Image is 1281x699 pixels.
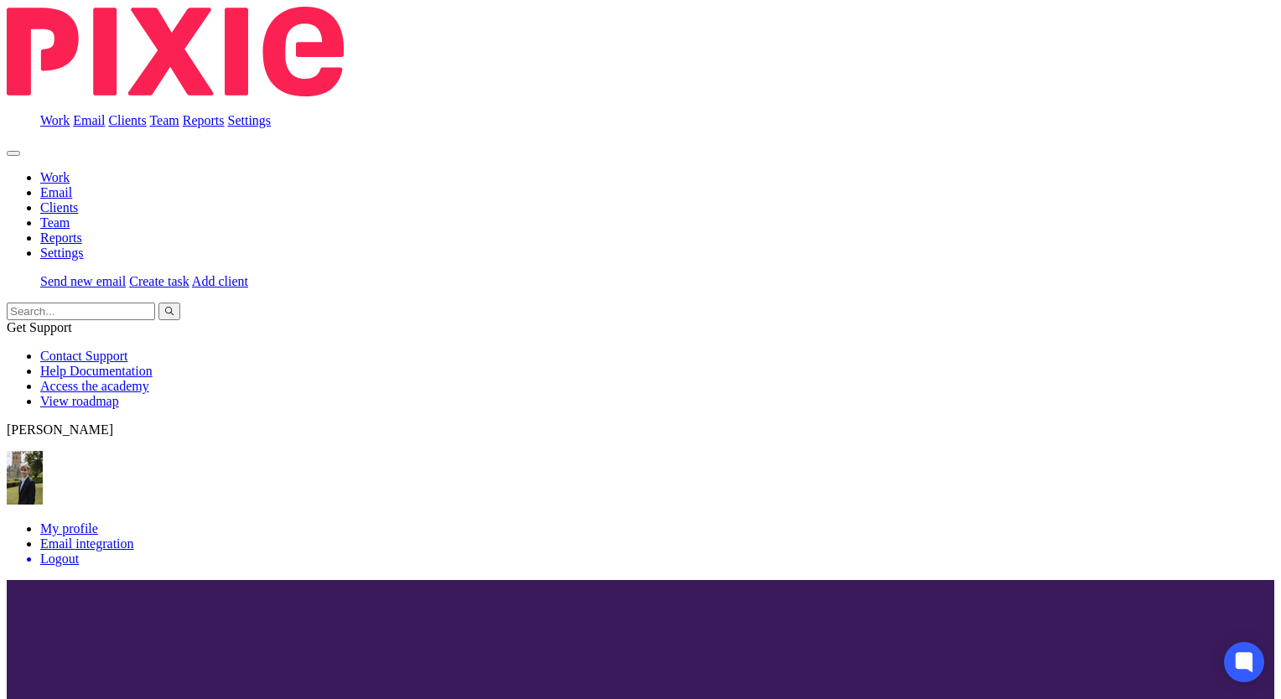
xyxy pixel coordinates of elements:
[129,274,189,288] a: Create task
[158,303,180,320] button: Search
[7,320,72,334] span: Get Support
[40,215,70,230] a: Team
[40,230,82,245] a: Reports
[228,113,272,127] a: Settings
[40,379,149,393] a: Access the academy
[73,113,105,127] a: Email
[40,185,72,199] a: Email
[7,451,43,505] img: ACCOUNTING4EVERYTHING-9.jpg
[40,113,70,127] a: Work
[40,394,119,408] a: View roadmap
[40,521,98,536] a: My profile
[40,364,153,378] a: Help Documentation
[40,536,134,551] a: Email integration
[40,274,126,288] a: Send new email
[192,274,248,288] a: Add client
[7,303,155,320] input: Search
[40,200,78,215] a: Clients
[40,551,79,566] span: Logout
[7,7,344,96] img: Pixie
[40,551,1274,567] a: Logout
[40,246,84,260] a: Settings
[183,113,225,127] a: Reports
[108,113,146,127] a: Clients
[149,113,179,127] a: Team
[7,422,1274,438] p: [PERSON_NAME]
[40,170,70,184] a: Work
[40,349,127,363] a: Contact Support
